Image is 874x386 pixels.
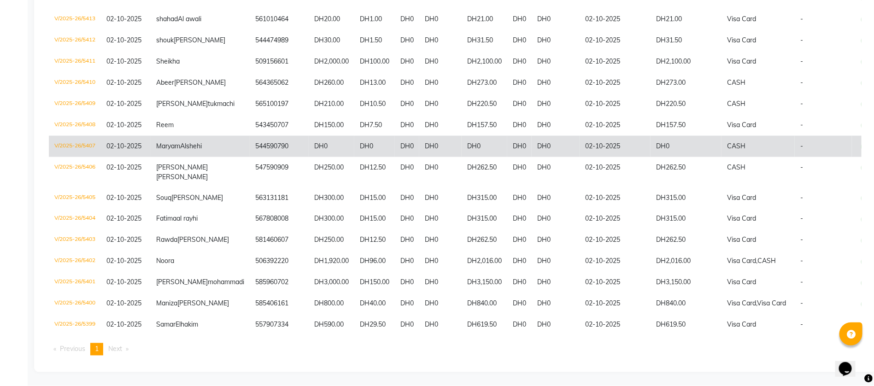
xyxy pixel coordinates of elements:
[156,15,178,23] span: shahad
[532,315,580,336] td: DH0
[354,230,395,251] td: DH12.50
[395,315,419,336] td: DH0
[395,230,419,251] td: DH0
[156,163,208,171] span: [PERSON_NAME]
[156,236,177,244] span: Rawda
[651,136,721,157] td: DH0
[106,278,141,287] span: 02-10-2025
[309,72,354,94] td: DH260.00
[835,349,865,377] iframe: chat widget
[250,230,309,251] td: 581460607
[156,57,180,65] span: Sheikha
[532,293,580,315] td: DH0
[507,136,532,157] td: DH0
[106,36,141,44] span: 02-10-2025
[178,15,201,23] span: Al awali
[727,163,745,171] span: CASH
[395,51,419,72] td: DH0
[532,9,580,30] td: DH0
[532,251,580,272] td: DH0
[106,321,141,329] span: 02-10-2025
[419,9,462,30] td: DH0
[49,272,101,293] td: V/2025-26/5401
[250,209,309,230] td: 567808008
[208,278,244,287] span: mohammadi
[395,9,419,30] td: DH0
[532,51,580,72] td: DH0
[580,72,651,94] td: 02-10-2025
[156,257,174,265] span: Noora
[532,30,580,51] td: DH0
[250,136,309,157] td: 544590790
[250,157,309,187] td: 547590909
[651,94,721,115] td: DH220.50
[156,99,208,108] span: [PERSON_NAME]
[177,236,229,244] span: [PERSON_NAME]
[727,142,745,150] span: CASH
[800,236,803,244] span: -
[106,142,141,150] span: 02-10-2025
[156,193,171,202] span: Souq
[156,142,180,150] span: Maryam
[462,136,507,157] td: DH0
[800,321,803,329] span: -
[580,272,651,293] td: 02-10-2025
[49,209,101,230] td: V/2025-26/5404
[800,36,803,44] span: -
[651,293,721,315] td: DH840.00
[309,293,354,315] td: DH800.00
[354,115,395,136] td: DH7.50
[580,230,651,251] td: 02-10-2025
[309,9,354,30] td: DH20.00
[354,315,395,336] td: DH29.50
[250,187,309,209] td: 563131181
[462,187,507,209] td: DH315.00
[309,115,354,136] td: DH150.00
[309,51,354,72] td: DH2,000.00
[250,9,309,30] td: 561010464
[106,299,141,308] span: 02-10-2025
[580,94,651,115] td: 02-10-2025
[354,94,395,115] td: DH10.50
[727,99,745,108] span: CASH
[174,78,226,87] span: [PERSON_NAME]
[395,115,419,136] td: DH0
[462,115,507,136] td: DH157.50
[800,142,803,150] span: -
[532,272,580,293] td: DH0
[250,293,309,315] td: 585406161
[507,9,532,30] td: DH0
[156,121,174,129] span: Reem
[419,251,462,272] td: DH0
[49,30,101,51] td: V/2025-26/5412
[395,136,419,157] td: DH0
[580,9,651,30] td: 02-10-2025
[532,157,580,187] td: DH0
[354,272,395,293] td: DH150.00
[651,72,721,94] td: DH273.00
[95,345,99,353] span: 1
[180,142,202,150] span: Alshehi
[462,230,507,251] td: DH262.50
[419,30,462,51] td: DH0
[354,209,395,230] td: DH15.00
[250,251,309,272] td: 506392220
[177,299,229,308] span: [PERSON_NAME]
[419,315,462,336] td: DH0
[354,9,395,30] td: DH1.00
[727,121,756,129] span: Visa Card
[532,94,580,115] td: DH0
[419,157,462,187] td: DH0
[106,57,141,65] span: 02-10-2025
[419,230,462,251] td: DH0
[507,209,532,230] td: DH0
[651,272,721,293] td: DH3,150.00
[419,115,462,136] td: DH0
[580,136,651,157] td: 02-10-2025
[309,157,354,187] td: DH250.00
[354,51,395,72] td: DH100.00
[800,15,803,23] span: -
[419,136,462,157] td: DH0
[309,136,354,157] td: DH0
[309,315,354,336] td: DH590.00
